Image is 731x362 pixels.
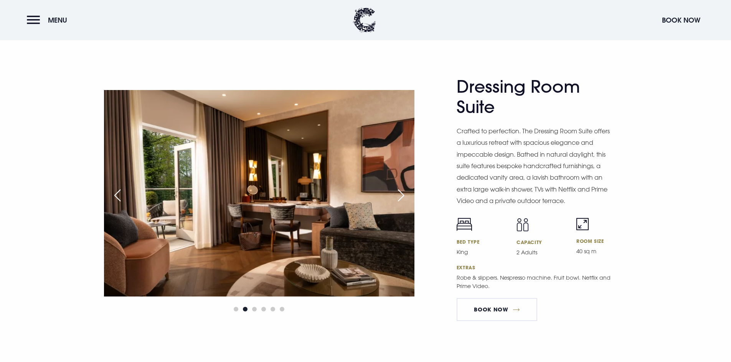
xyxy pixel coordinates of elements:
[48,16,67,25] span: Menu
[457,264,627,270] h6: Extras
[243,307,248,311] span: Go to slide 2
[457,125,614,207] p: Crafted to perfection. The Dressing Room Suite offers a luxurious retreat with spacious elegance ...
[576,218,589,230] img: Room size icon
[457,239,507,245] h6: Bed Type
[516,218,529,231] img: Capacity icon
[516,248,567,257] p: 2 Adults
[27,12,71,28] button: Menu
[457,248,507,256] p: King
[234,307,238,311] span: Go to slide 1
[457,274,614,290] p: Robe & slippers. Nespresso machine. Fruit bowl. Netflix and Prime Video.
[457,298,537,321] a: BOOK NOW
[252,307,257,311] span: Go to slide 3
[658,12,704,28] button: Book Now
[353,8,376,33] img: Clandeboye Lodge
[576,238,627,244] h6: Room Size
[457,77,606,117] h2: Dressing Room Suite
[516,239,567,245] h6: Capacity
[104,90,414,296] img: Hotel in Bangor Northern Ireland
[391,187,411,204] div: Next slide
[457,218,472,231] img: Bed icon
[261,307,266,311] span: Go to slide 4
[271,307,275,311] span: Go to slide 5
[576,247,627,256] p: 40 sq m
[108,187,127,204] div: Previous slide
[414,90,725,296] img: Hotel in Bangor Northern Ireland
[280,307,284,311] span: Go to slide 6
